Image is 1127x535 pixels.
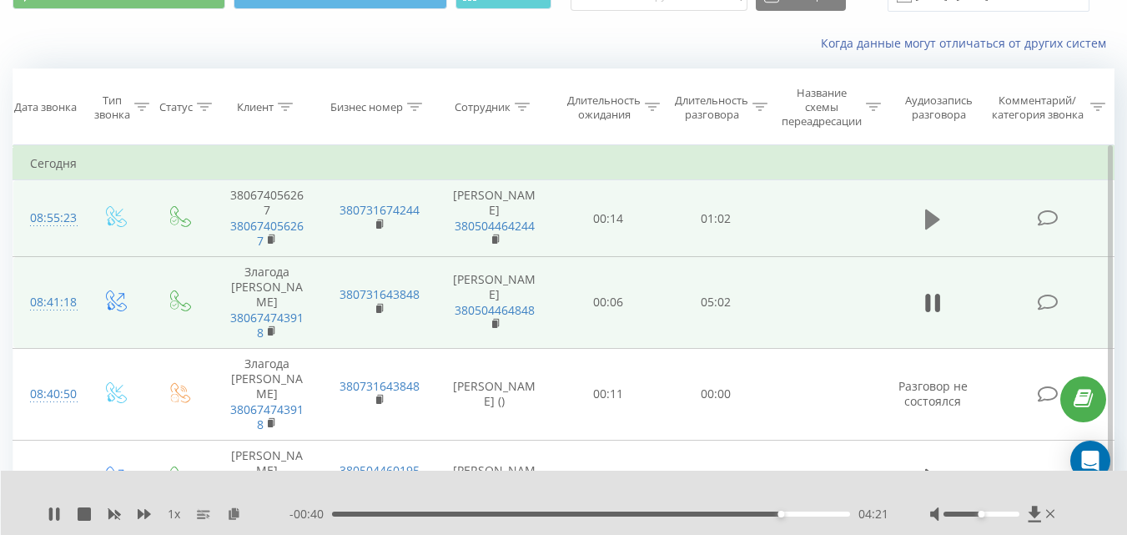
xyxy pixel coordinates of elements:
[30,378,65,411] div: 08:40:50
[821,35,1114,51] a: Когда данные могут отличаться от других систем
[30,286,65,319] div: 08:41:18
[989,93,1086,122] div: Комментарий/категория звонка
[675,93,748,122] div: Длительность разговора
[435,180,555,257] td: [PERSON_NAME]
[435,257,555,349] td: [PERSON_NAME]
[555,348,662,440] td: 00:11
[555,180,662,257] td: 00:14
[662,180,770,257] td: 01:02
[455,100,511,114] div: Сотрудник
[211,180,323,257] td: 380674056267
[555,257,662,349] td: 00:06
[662,440,770,517] td: 01:16
[30,202,65,235] div: 08:55:23
[567,93,641,122] div: Длительность ожидания
[211,257,323,349] td: Злагода [PERSON_NAME]
[897,93,981,122] div: Аудиозапись разговора
[777,511,784,517] div: Accessibility label
[168,506,180,522] span: 1 x
[340,286,420,302] a: 380731643848
[662,348,770,440] td: 00:00
[289,506,332,522] span: - 00:40
[330,100,403,114] div: Бизнес номер
[14,100,77,114] div: Дата звонка
[211,348,323,440] td: Злагода [PERSON_NAME]
[159,100,193,114] div: Статус
[662,257,770,349] td: 05:02
[13,147,1114,180] td: Сегодня
[340,378,420,394] a: 380731643848
[435,348,555,440] td: [PERSON_NAME] ()
[1070,441,1110,481] div: Open Intercom Messenger
[30,462,65,495] div: 08:38:48
[455,218,535,234] a: 380504464244
[211,440,323,517] td: [PERSON_NAME]
[340,202,420,218] a: 380731674244
[555,440,662,517] td: 00:07
[782,86,862,129] div: Название схемы переадресации
[237,100,274,114] div: Клиент
[898,378,968,409] span: Разговор не состоялся
[978,511,984,517] div: Accessibility label
[230,218,304,249] a: 380674056267
[455,302,535,318] a: 380504464848
[858,506,888,522] span: 04:21
[230,310,304,341] a: 380674743918
[435,440,555,517] td: [PERSON_NAME] (SIP)
[94,93,130,122] div: Тип звонка
[230,401,304,432] a: 380674743918
[340,462,420,478] a: 380504460195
